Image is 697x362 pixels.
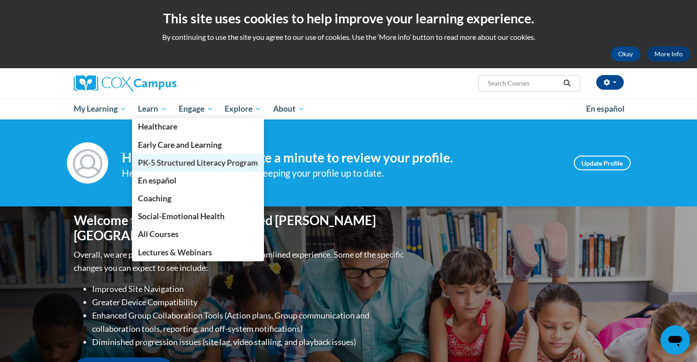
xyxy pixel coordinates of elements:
p: Overall, we are proud to provide you with a more streamlined experience. Some of the specific cha... [74,248,406,275]
li: Improved Site Navigation [92,282,406,296]
input: Search Courses [487,78,560,89]
li: Enhanced Group Collaboration Tools (Action plans, Group communication and collaboration tools, re... [92,309,406,335]
div: Main menu [60,98,637,119]
a: Lectures & Webinars [132,243,264,261]
a: Update Profile [574,156,631,170]
h1: Welcome to the new and improved [PERSON_NAME][GEOGRAPHIC_DATA] [74,213,406,243]
a: Coaching [132,189,264,207]
span: Social-Emotional Health [138,211,225,221]
span: About [273,103,304,114]
span: Learn [138,103,167,114]
p: By continuing to use the site you agree to our use of cookies. Use the ‘More info’ button to read... [7,32,690,42]
img: Profile Image [67,142,108,184]
h4: Hi [PERSON_NAME]! Take a minute to review your profile. [122,150,560,166]
span: My Learning [73,103,126,114]
span: Explore [225,103,261,114]
h2: This site uses cookies to help improve your learning experience. [7,9,690,27]
a: More Info [647,47,690,61]
span: Healthcare [138,122,177,131]
span: Coaching [138,194,171,203]
iframe: Button to launch messaging window [660,325,690,355]
li: Greater Device Compatibility [92,296,406,309]
a: Cox Campus [74,75,248,92]
a: All Courses [132,225,264,243]
button: Account Settings [596,75,624,90]
a: PK-5 Structured Literacy Program [132,154,264,172]
span: En español [586,104,625,113]
button: Okay [611,47,640,61]
a: En español [580,99,631,119]
button: Search [560,78,574,89]
a: My Learning [68,98,132,119]
a: Engage [173,98,219,119]
img: Cox Campus [74,75,176,92]
a: Explore [219,98,267,119]
span: En español [138,176,176,185]
span: Engage [179,103,213,114]
span: PK-5 Structured Literacy Program [138,158,258,167]
li: Diminished progression issues (site lag, video stalling, and playback issues) [92,335,406,349]
span: Lectures & Webinars [138,248,212,257]
span: Early Care and Learning [138,140,222,150]
div: Help improve your experience by keeping your profile up to date. [122,166,560,181]
a: About [267,98,310,119]
span: All Courses [138,229,179,239]
a: Healthcare [132,118,264,135]
a: En español [132,172,264,189]
a: Early Care and Learning [132,136,264,154]
a: Social-Emotional Health [132,207,264,225]
a: Learn [132,98,173,119]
